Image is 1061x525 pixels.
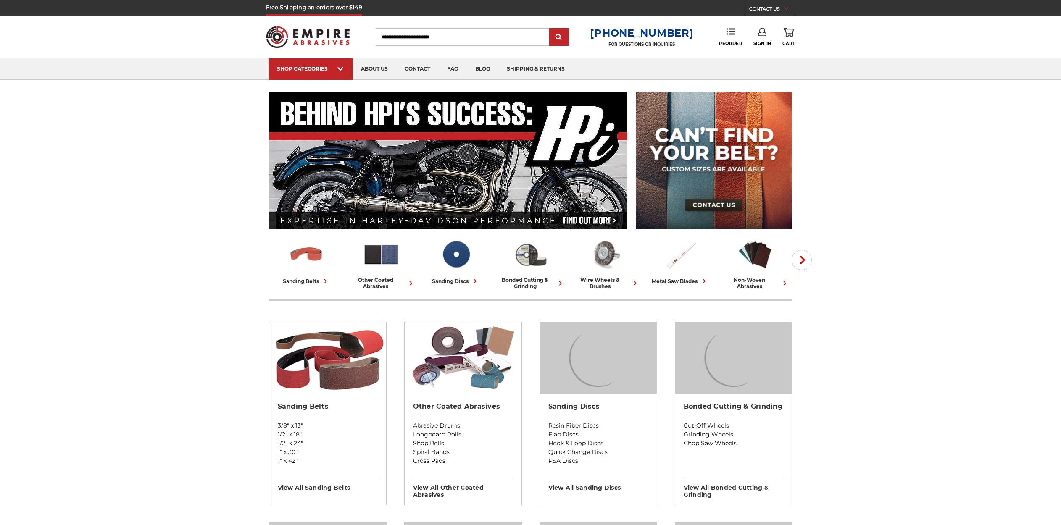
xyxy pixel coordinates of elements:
a: Shop Rolls [413,439,513,448]
img: Other Coated Abrasives [405,322,521,394]
a: faq [439,58,467,80]
img: Non-woven Abrasives [737,236,774,273]
img: Sanding Discs [540,322,657,394]
a: Spiral Bands [413,448,513,457]
img: Sanding Belts [288,236,325,273]
button: Next [792,250,812,270]
h3: View All sanding belts [278,478,378,491]
p: FOR QUESTIONS OR INQUIRIES [590,42,693,47]
a: 1" x 42" [278,457,378,465]
a: metal saw blades [646,236,714,286]
img: Sanding Belts [269,322,386,394]
a: bonded cutting & grinding [497,236,565,289]
h2: Other Coated Abrasives [413,402,513,411]
div: wire wheels & brushes [571,277,640,289]
img: Metal Saw Blades [662,236,699,273]
a: sanding discs [422,236,490,286]
a: Cart [782,28,795,46]
img: Banner for an interview featuring Horsepower Inc who makes Harley performance upgrades featured o... [269,92,627,229]
img: Sanding Discs [437,236,474,273]
div: non-woven abrasives [721,277,789,289]
img: Other Coated Abrasives [363,236,400,273]
input: Submit [550,29,567,46]
h3: View All bonded cutting & grinding [684,478,784,499]
h3: View All sanding discs [548,478,648,491]
a: shipping & returns [498,58,573,80]
img: promo banner for custom belts. [636,92,792,229]
a: Hook & Loop Discs [548,439,648,448]
a: 1" x 30" [278,448,378,457]
a: sanding belts [272,236,340,286]
a: Resin Fiber Discs [548,421,648,430]
a: about us [353,58,396,80]
a: non-woven abrasives [721,236,789,289]
div: other coated abrasives [347,277,415,289]
h3: View All other coated abrasives [413,478,513,499]
a: 1/2" x 24" [278,439,378,448]
a: Reorder [719,28,742,46]
a: Grinding Wheels [684,430,784,439]
img: Empire Abrasives [266,21,350,53]
a: Cross Pads [413,457,513,465]
a: [PHONE_NUMBER] [590,27,693,39]
a: CONTACT US [749,4,795,16]
h2: Bonded Cutting & Grinding [684,402,784,411]
a: contact [396,58,439,80]
div: metal saw blades [652,277,708,286]
img: Bonded Cutting & Grinding [512,236,549,273]
a: Cut-Off Wheels [684,421,784,430]
a: 1/2" x 18" [278,430,378,439]
div: sanding belts [283,277,330,286]
div: SHOP CATEGORIES [277,66,344,72]
a: other coated abrasives [347,236,415,289]
div: bonded cutting & grinding [497,277,565,289]
a: Longboard Rolls [413,430,513,439]
h2: Sanding Discs [548,402,648,411]
div: sanding discs [432,277,479,286]
span: Sign In [753,41,771,46]
a: wire wheels & brushes [571,236,640,289]
a: 3/8" x 13" [278,421,378,430]
span: Cart [782,41,795,46]
a: Flap Discs [548,430,648,439]
a: Abrasive Drums [413,421,513,430]
a: Quick Change Discs [548,448,648,457]
a: blog [467,58,498,80]
img: Wire Wheels & Brushes [587,236,624,273]
img: Bonded Cutting & Grinding [675,322,792,394]
a: PSA Discs [548,457,648,465]
a: Chop Saw Wheels [684,439,784,448]
h2: Sanding Belts [278,402,378,411]
span: Reorder [719,41,742,46]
